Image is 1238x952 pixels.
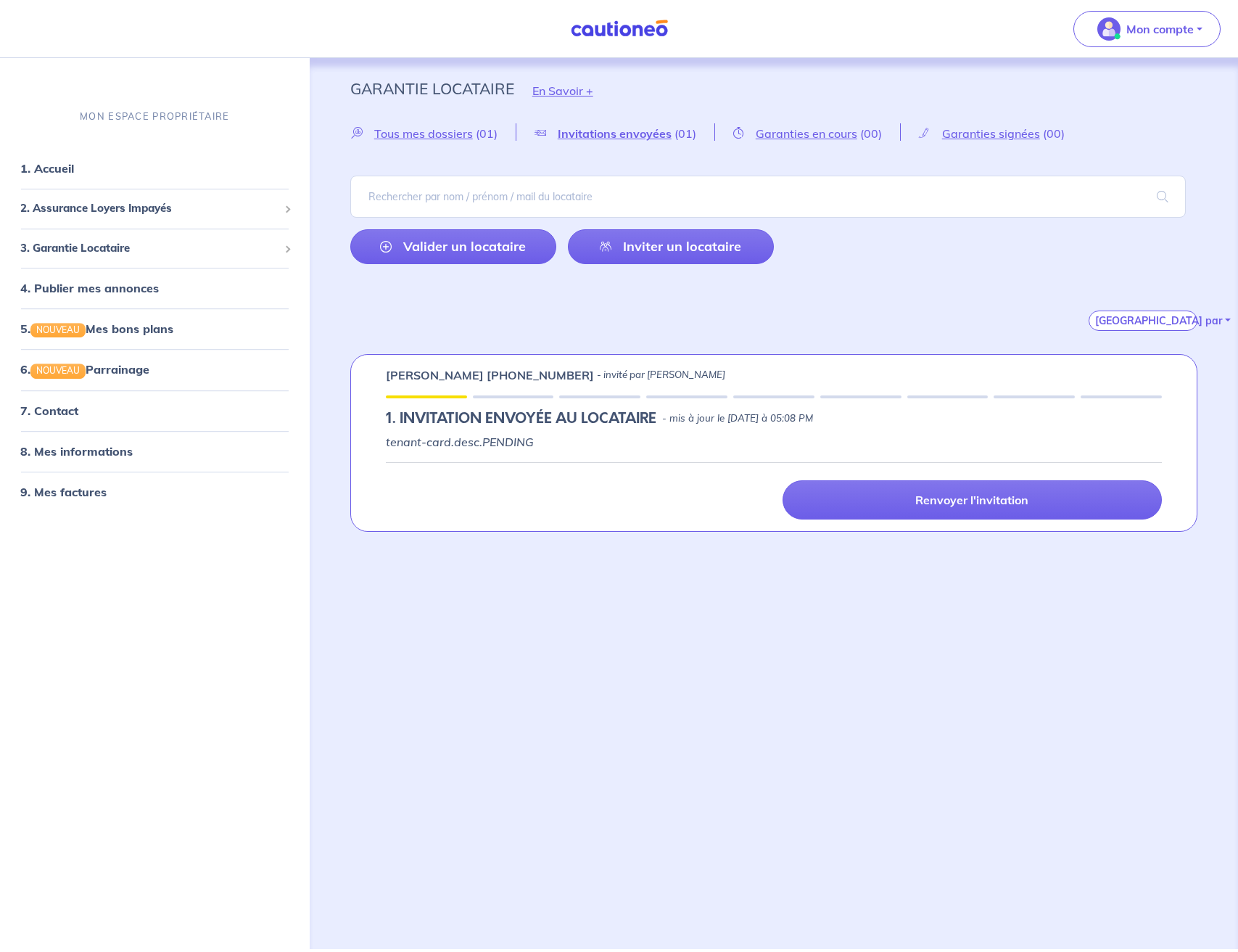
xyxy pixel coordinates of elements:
span: Garanties signées [942,126,1040,141]
div: 2. Assurance Loyers Impayés [6,194,304,223]
span: 2. Assurance Loyers Impayés [20,200,278,217]
a: Renvoyer l'invitation [783,480,1162,520]
a: 6.NOUVEAUParrainage [20,363,149,377]
div: 5.NOUVEAUMes bons plans [6,314,304,343]
button: En Savoir + [514,70,611,112]
a: 8. Mes informations [20,444,133,459]
p: tenant-card.desc.PENDING [386,433,1162,451]
a: Tous mes dossiers(01) [350,126,516,140]
div: 7. Contact [6,396,304,425]
p: MON ESPACE PROPRIÉTAIRE [80,110,229,123]
button: [GEOGRAPHIC_DATA] par [1089,311,1197,331]
a: Invitations envoyées(01) [516,126,714,140]
span: Invitations envoyées [558,126,672,141]
a: 1. Accueil [20,161,74,176]
span: (00) [860,126,882,141]
div: 9. Mes factures [6,477,304,506]
p: [PERSON_NAME] [PHONE_NUMBER] [386,366,594,384]
div: 4. Publier mes annonces [6,274,304,303]
div: 6.NOUVEAUParrainage [6,356,304,385]
a: 7. Contact [20,403,78,418]
span: Tous mes dossiers [374,126,473,141]
span: (01) [674,126,696,141]
a: Garanties en cours(00) [715,126,900,140]
span: search [1139,176,1186,217]
p: Mon compte [1126,20,1194,38]
p: Renvoyer l'invitation [915,493,1028,507]
div: 8. Mes informations [6,437,304,466]
p: Garantie Locataire [350,75,514,102]
a: 5.NOUVEAUMes bons plans [20,321,173,336]
p: - invité par [PERSON_NAME] [597,368,725,382]
a: 9. Mes factures [20,485,107,499]
img: Cautioneo [565,20,674,38]
img: illu_account_valid_menu.svg [1097,17,1121,41]
p: - mis à jour le [DATE] à 05:08 PM [662,411,813,426]
a: 4. Publier mes annonces [20,281,159,295]
span: (01) [476,126,498,141]
input: Rechercher par nom / prénom / mail du locataire [350,176,1186,218]
button: illu_account_valid_menu.svgMon compte [1073,11,1221,47]
a: Valider un locataire [350,229,556,264]
div: state: PENDING, Context: IN-LANDLORD [386,410,1162,427]
div: 3. Garantie Locataire [6,234,304,263]
h5: 1.︎ INVITATION ENVOYÉE AU LOCATAIRE [386,410,656,427]
span: Garanties en cours [756,126,857,141]
a: Garanties signées(00) [901,126,1083,140]
a: Inviter un locataire [568,229,774,264]
span: (00) [1043,126,1065,141]
span: 3. Garantie Locataire [20,240,278,257]
div: 1. Accueil [6,154,304,183]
